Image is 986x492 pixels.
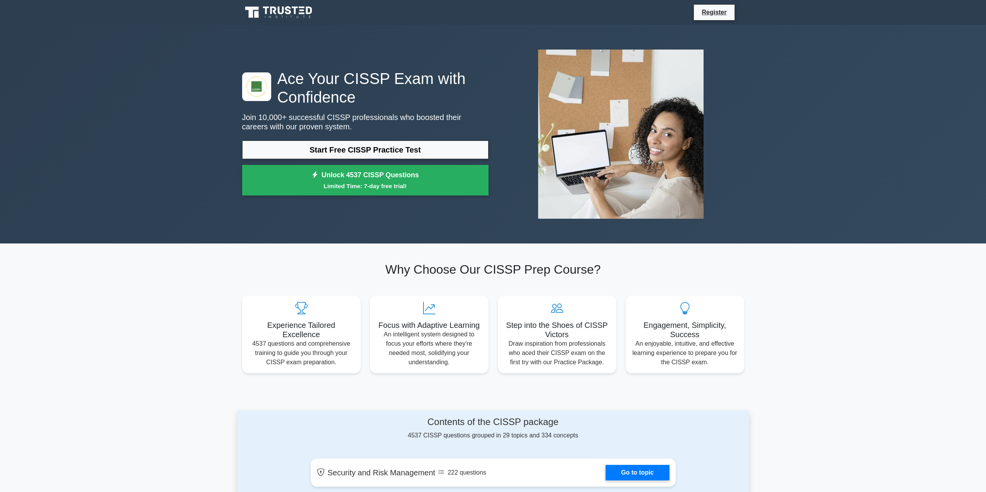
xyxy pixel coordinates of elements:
p: Draw inspiration from professionals who aced their CISSP exam on the first try with our Practice ... [504,339,610,367]
h5: Experience Tailored Excellence [248,321,354,339]
h2: Why Choose Our CISSP Prep Course? [242,262,744,277]
p: Join 10,000+ successful CISSP professionals who boosted their careers with our proven system. [242,113,489,131]
a: Unlock 4537 CISSP QuestionsLimited Time: 7-day free trial! [242,165,489,196]
p: 4537 questions and comprehensive training to guide you through your CISSP exam preparation. [248,339,354,367]
p: An enjoyable, intuitive, and effective learning experience to prepare you for the CISSP exam. [632,339,738,367]
a: Start Free CISSP Practice Test [242,141,489,159]
div: 4537 CISSP questions grouped in 29 topics and 334 concepts [311,417,676,440]
h5: Focus with Adaptive Learning [376,321,482,330]
a: Register [697,7,731,17]
p: An intelligent system designed to focus your efforts where they're needed most, solidifying your ... [376,330,482,367]
a: Go to topic [606,465,669,480]
h5: Engagement, Simplicity, Success [632,321,738,339]
h1: Ace Your CISSP Exam with Confidence [242,69,489,106]
h4: Contents of the CISSP package [311,417,676,428]
h5: Step into the Shoes of CISSP Victors [504,321,610,339]
small: Limited Time: 7-day free trial! [252,182,479,190]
